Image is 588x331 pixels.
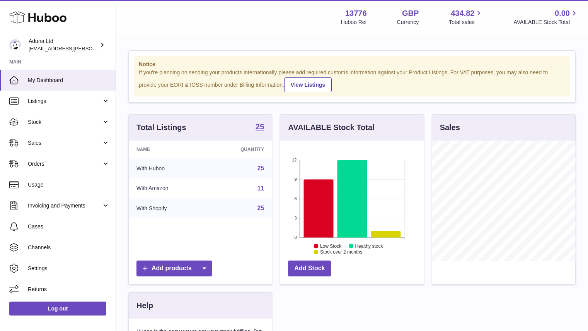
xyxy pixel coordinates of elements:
[28,160,102,168] span: Orders
[397,19,419,26] div: Currency
[288,261,331,276] a: Add Stock
[9,39,21,51] img: deborahe.kamara@aduna.com
[28,181,110,189] span: Usage
[256,123,264,132] a: 25
[295,235,297,240] text: 0
[555,8,570,19] span: 0.00
[28,223,110,230] span: Cases
[256,123,264,130] strong: 25
[513,19,579,26] span: AVAILABLE Stock Total
[402,8,419,19] strong: GBP
[513,8,579,26] a: 0.00 AVAILABLE Stock Total
[136,300,153,311] h3: Help
[9,302,106,316] a: Log out
[28,265,110,272] span: Settings
[29,45,196,51] span: [EMAIL_ADDRESS][PERSON_NAME][PERSON_NAME][DOMAIN_NAME]
[292,158,297,162] text: 12
[288,122,374,133] h3: AVAILABLE Stock Total
[29,38,98,52] div: Aduna Ltd
[345,8,367,19] strong: 13776
[28,118,102,126] span: Stock
[284,77,332,92] a: View Listings
[28,77,110,84] span: My Dashboard
[129,158,207,178] td: With Huboo
[341,19,367,26] div: Huboo Ref
[451,8,474,19] span: 434.82
[28,202,102,209] span: Invoicing and Payments
[449,19,483,26] span: Total sales
[257,205,264,211] a: 25
[28,98,102,105] span: Listings
[28,244,110,251] span: Channels
[136,122,186,133] h3: Total Listings
[295,196,297,201] text: 6
[320,243,342,249] text: Low Stock
[136,261,212,276] a: Add products
[139,61,565,68] strong: Notice
[129,178,207,199] td: With Amazon
[355,243,383,249] text: Healthy stock
[28,286,110,293] span: Returns
[295,177,297,182] text: 9
[28,139,102,147] span: Sales
[139,69,565,92] div: If you're planning on sending your products internationally please add required customs informati...
[295,216,297,220] text: 3
[320,249,362,255] text: Stock over 2 months
[129,141,207,158] th: Name
[129,198,207,218] td: With Shopify
[440,122,460,133] h3: Sales
[449,8,483,26] a: 434.82 Total sales
[207,141,272,158] th: Quantity
[257,165,264,172] a: 25
[257,185,264,192] a: 11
